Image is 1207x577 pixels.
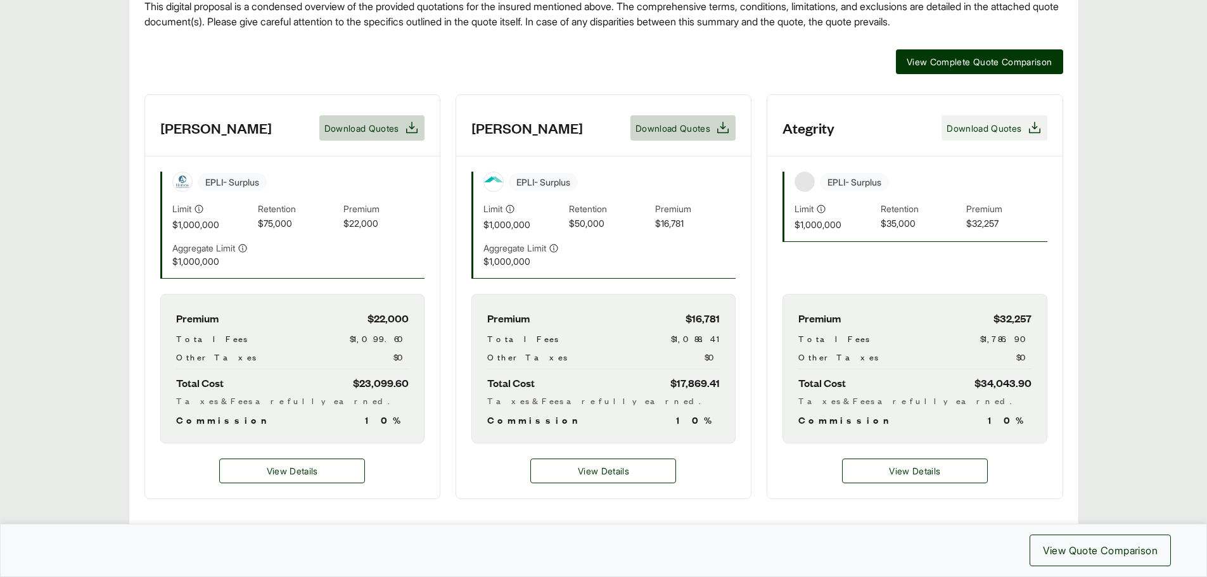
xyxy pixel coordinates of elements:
[798,350,878,364] span: Other Taxes
[487,394,720,407] div: Taxes & Fees are fully earned.
[484,172,503,191] img: Hamilton Select
[947,122,1021,135] span: Download Quotes
[820,173,889,191] span: EPLI - Surplus
[343,202,424,217] span: Premium
[530,459,676,483] button: View Details
[907,55,1052,68] span: View Complete Quote Comparison
[980,332,1031,345] span: $1,786.90
[487,412,584,428] span: Commission
[172,255,253,268] span: $1,000,000
[782,118,834,137] h3: Ategrity
[487,332,558,345] span: Total Fees
[393,350,409,364] span: $0
[509,173,578,191] span: EPLI - Surplus
[258,217,338,231] span: $75,000
[258,202,338,217] span: Retention
[671,332,720,345] span: $1,088.41
[487,350,567,364] span: Other Taxes
[483,241,546,255] span: Aggregate Limit
[176,394,409,407] div: Taxes & Fees are fully earned.
[1016,350,1031,364] span: $0
[471,118,583,137] h3: [PERSON_NAME]
[676,412,720,428] span: 10 %
[172,241,235,255] span: Aggregate Limit
[483,202,502,215] span: Limit
[795,202,814,215] span: Limit
[1043,543,1158,558] span: View Quote Comparison
[176,374,224,391] span: Total Cost
[798,394,1031,407] div: Taxes & Fees are fully earned.
[881,217,961,231] span: $35,000
[655,202,736,217] span: Premium
[487,310,530,327] span: Premium
[795,218,875,231] span: $1,000,000
[630,115,736,141] button: Download Quotes
[483,218,564,231] span: $1,000,000
[483,255,564,268] span: $1,000,000
[993,310,1031,327] span: $32,257
[324,122,399,135] span: Download Quotes
[219,459,365,483] a: Hudson details
[635,122,710,135] span: Download Quotes
[988,412,1031,428] span: 10 %
[889,464,940,478] span: View Details
[655,217,736,231] span: $16,781
[705,350,720,364] span: $0
[881,202,961,217] span: Retention
[578,464,629,478] span: View Details
[176,332,247,345] span: Total Fees
[1030,535,1171,566] button: View Quote Comparison
[367,310,409,327] span: $22,000
[319,115,425,141] button: Download Quotes
[530,459,676,483] a: Hamilton details
[176,412,272,428] span: Commission
[172,202,191,215] span: Limit
[176,310,219,327] span: Premium
[670,374,720,391] span: $17,869.41
[160,118,272,137] h3: [PERSON_NAME]
[172,218,253,231] span: $1,000,000
[842,459,988,483] button: View Details
[798,412,895,428] span: Commission
[487,374,535,391] span: Total Cost
[798,332,869,345] span: Total Fees
[966,217,1047,231] span: $32,257
[343,217,424,231] span: $22,000
[798,374,846,391] span: Total Cost
[798,310,841,327] span: Premium
[267,464,318,478] span: View Details
[198,173,267,191] span: EPLI - Surplus
[219,459,365,483] button: View Details
[974,374,1031,391] span: $34,043.90
[896,49,1063,74] button: View Complete Quote Comparison
[842,459,988,483] a: Ategrity details
[365,412,409,428] span: 10 %
[350,332,409,345] span: $1,099.60
[569,217,649,231] span: $50,000
[173,172,192,191] img: Hudson
[966,202,1047,217] span: Premium
[942,115,1047,141] button: Download Quotes
[686,310,720,327] span: $16,781
[353,374,409,391] span: $23,099.60
[569,202,649,217] span: Retention
[176,350,256,364] span: Other Taxes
